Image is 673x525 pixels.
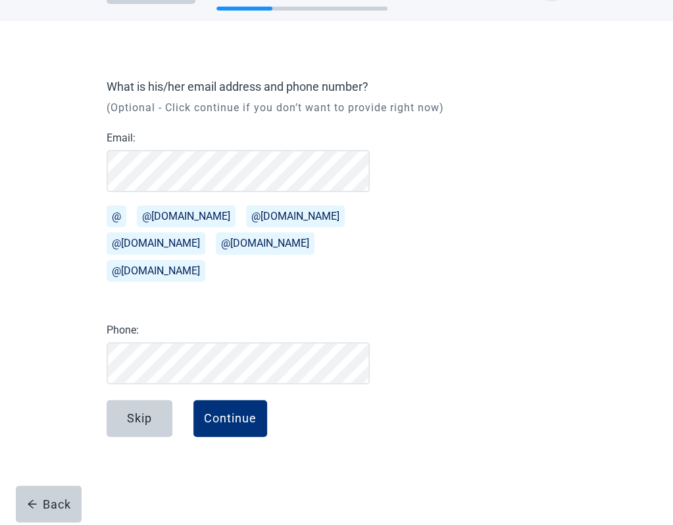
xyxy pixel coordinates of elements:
p: (Optional - Click continue if you don’t want to provide right now) [107,100,444,116]
button: arrow-leftBack [16,486,82,522]
button: Skip [107,400,172,437]
span: arrow-left [27,499,37,509]
button: @[DOMAIN_NAME] [137,205,236,227]
label: What is his/her email address and phone number? [107,79,444,95]
button: @[DOMAIN_NAME] [246,205,345,227]
button: Continue [193,400,267,437]
label: Email: [107,132,370,145]
div: Back [27,497,71,511]
label: Phone: [107,324,370,337]
button: @[DOMAIN_NAME] [216,232,314,254]
div: Continue [204,412,257,425]
div: Skip [127,412,152,425]
button: @[DOMAIN_NAME] [107,260,205,282]
button: @[DOMAIN_NAME] [107,232,205,254]
button: @ [107,205,126,227]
